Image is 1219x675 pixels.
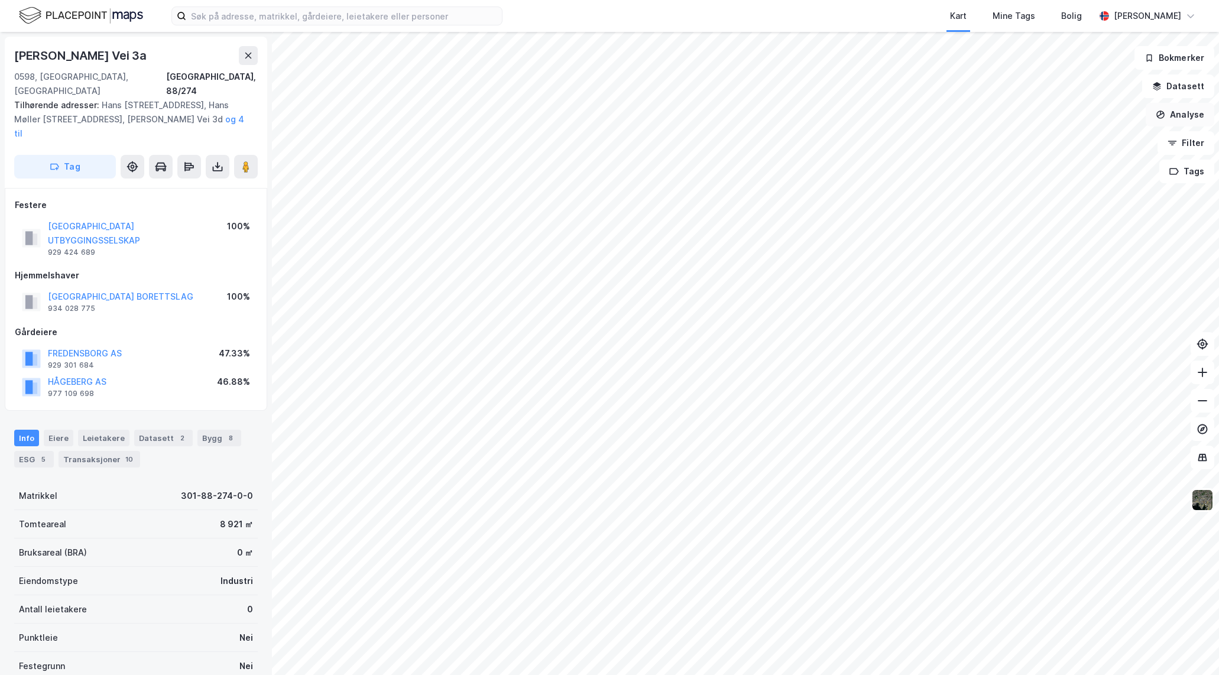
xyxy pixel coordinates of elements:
div: Nei [239,659,253,673]
div: [PERSON_NAME] Vei 3a [14,46,149,65]
div: 0 [247,602,253,616]
div: Leietakere [78,430,129,446]
div: 100% [227,290,250,304]
div: Hjemmelshaver [15,268,257,283]
button: Tags [1159,160,1214,183]
div: Antall leietakere [19,602,87,616]
div: Festegrunn [19,659,65,673]
div: 100% [227,219,250,233]
button: Analyse [1146,103,1214,126]
div: 10 [123,453,135,465]
div: Gårdeiere [15,325,257,339]
button: Tag [14,155,116,179]
div: [PERSON_NAME] [1114,9,1181,23]
div: Punktleie [19,631,58,645]
div: Kart [950,9,967,23]
div: 47.33% [219,346,250,361]
div: Bolig [1061,9,1082,23]
div: 934 028 775 [48,304,95,313]
div: 5 [37,453,49,465]
input: Søk på adresse, matrikkel, gårdeiere, leietakere eller personer [186,7,502,25]
div: 46.88% [217,375,250,389]
div: 929 424 689 [48,248,95,257]
div: Eiere [44,430,73,446]
div: Bruksareal (BRA) [19,546,87,560]
div: Tomteareal [19,517,66,531]
div: 2 [176,432,188,444]
div: [GEOGRAPHIC_DATA], 88/274 [166,70,258,98]
button: Bokmerker [1134,46,1214,70]
div: ESG [14,451,54,468]
img: logo.f888ab2527a4732fd821a326f86c7f29.svg [19,5,143,26]
div: Eiendomstype [19,574,78,588]
div: 929 301 684 [48,361,94,370]
img: 9k= [1191,489,1214,511]
div: 977 109 698 [48,389,94,398]
div: 8 921 ㎡ [220,517,253,531]
div: Bygg [197,430,241,446]
div: 8 [225,432,236,444]
div: Transaksjoner [59,451,140,468]
div: Kontrollprogram for chat [1160,618,1219,675]
div: Hans [STREET_ADDRESS], Hans Møller [STREET_ADDRESS], [PERSON_NAME] Vei 3d [14,98,248,141]
div: Industri [221,574,253,588]
iframe: Chat Widget [1160,618,1219,675]
div: Festere [15,198,257,212]
div: Matrikkel [19,489,57,503]
div: Mine Tags [993,9,1035,23]
div: 0598, [GEOGRAPHIC_DATA], [GEOGRAPHIC_DATA] [14,70,166,98]
div: Nei [239,631,253,645]
div: Info [14,430,39,446]
button: Filter [1158,131,1214,155]
span: Tilhørende adresser: [14,100,102,110]
button: Datasett [1142,74,1214,98]
div: 0 ㎡ [237,546,253,560]
div: 301-88-274-0-0 [181,489,253,503]
div: Datasett [134,430,193,446]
